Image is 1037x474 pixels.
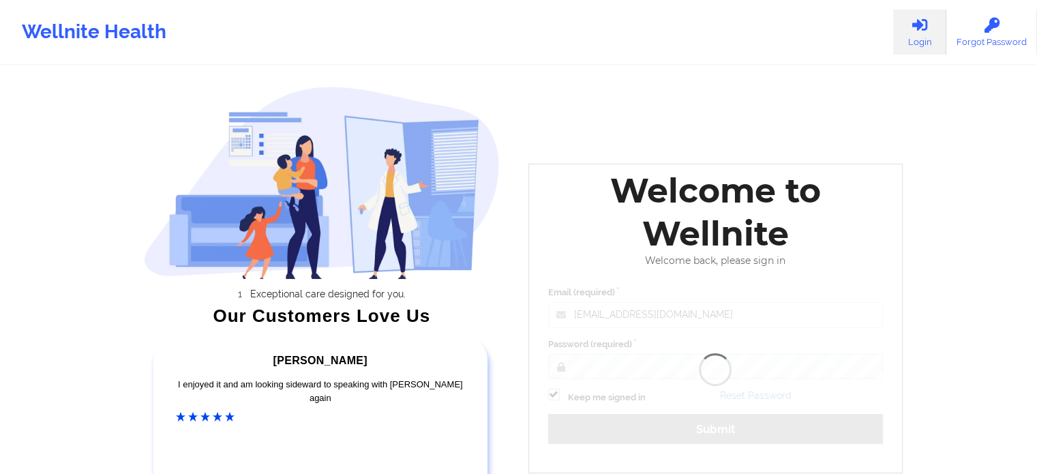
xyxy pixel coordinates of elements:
div: Our Customers Love Us [144,309,500,323]
a: Forgot Password [946,10,1037,55]
li: Exceptional care designed for you. [156,288,500,299]
a: Login [893,10,946,55]
span: [PERSON_NAME] [273,355,367,366]
img: wellnite-auth-hero_200.c722682e.png [144,86,500,279]
div: Welcome back, please sign in [539,255,893,267]
div: Welcome to Wellnite [539,169,893,255]
div: I enjoyed it and am looking sideward to speaking with [PERSON_NAME] again [176,378,465,405]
